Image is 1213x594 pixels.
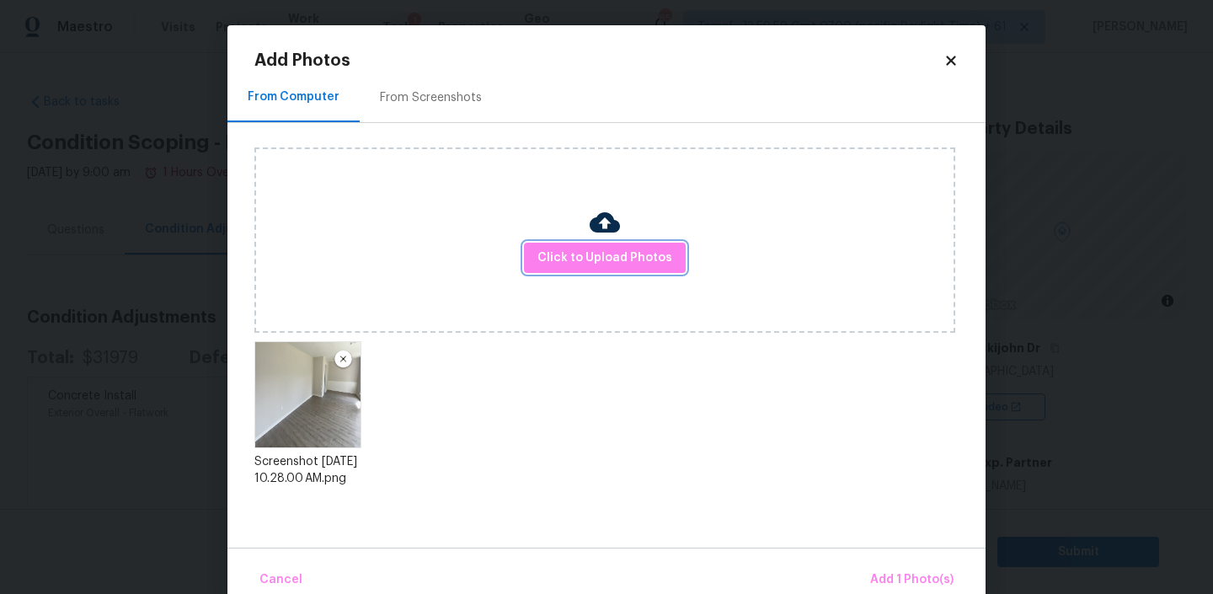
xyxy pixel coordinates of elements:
[254,52,943,69] h2: Add Photos
[537,248,672,269] span: Click to Upload Photos
[248,88,339,105] div: From Computer
[259,570,302,591] span: Cancel
[524,243,686,274] button: Click to Upload Photos
[254,453,361,487] div: Screenshot [DATE] 10.28.00 AM.png
[380,89,482,106] div: From Screenshots
[590,207,620,238] img: Cloud Upload Icon
[870,570,954,591] span: Add 1 Photo(s)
